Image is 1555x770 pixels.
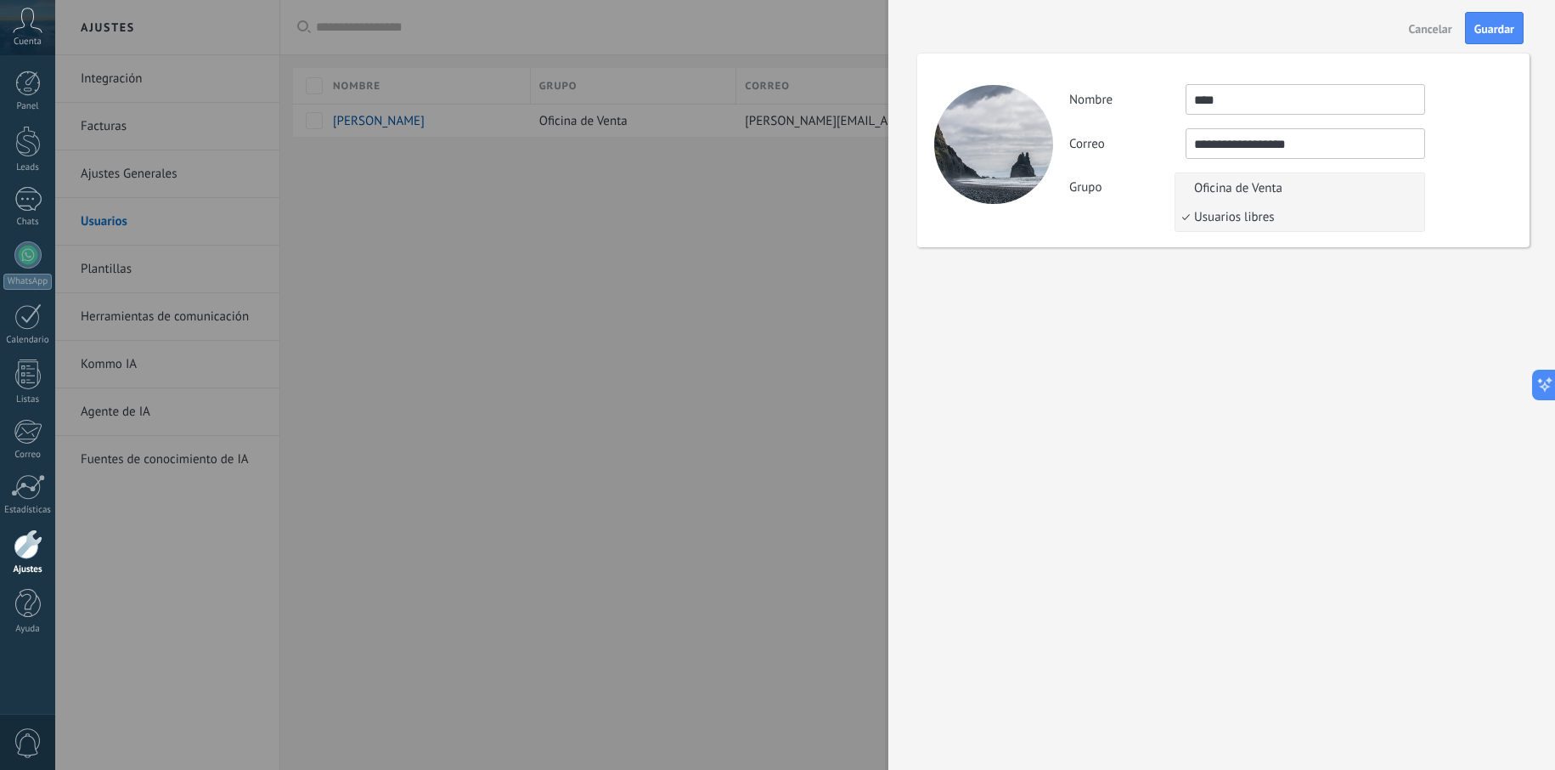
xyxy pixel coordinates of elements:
button: Guardar [1465,12,1524,44]
span: Usuarios libres [1175,209,1419,225]
label: Grupo [1069,179,1186,195]
div: WhatsApp [3,274,52,290]
label: Correo [1069,136,1186,152]
div: Ayuda [3,624,53,635]
label: Nombre [1069,92,1186,108]
div: Calendario [3,335,53,346]
div: Ajustes [3,564,53,575]
span: Oficina de Venta [1175,180,1419,196]
span: Cancelar [1409,23,1452,35]
span: Guardar [1474,23,1514,35]
span: Cuenta [14,37,42,48]
div: Panel [3,101,53,112]
div: Listas [3,394,53,405]
div: Estadísticas [3,505,53,516]
button: Cancelar [1402,14,1459,42]
div: Chats [3,217,53,228]
div: Leads [3,162,53,173]
div: Correo [3,450,53,461]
